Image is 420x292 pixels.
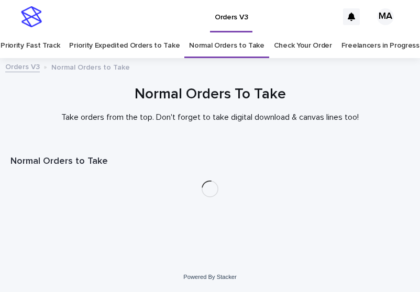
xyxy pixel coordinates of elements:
[10,155,410,168] h1: Normal Orders to Take
[189,33,264,58] a: Normal Orders to Take
[69,33,180,58] a: Priority Expedited Orders to Take
[274,33,332,58] a: Check Your Order
[183,274,236,280] a: Powered By Stacker
[377,8,394,25] div: MA
[341,33,419,58] a: Freelancers in Progress
[10,85,410,104] h1: Normal Orders To Take
[21,6,42,27] img: stacker-logo-s-only.png
[1,33,60,58] a: Priority Fast Track
[51,61,130,72] p: Normal Orders to Take
[5,60,40,72] a: Orders V3
[10,113,410,122] p: Take orders from the top. Don't forget to take digital download & canvas lines too!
